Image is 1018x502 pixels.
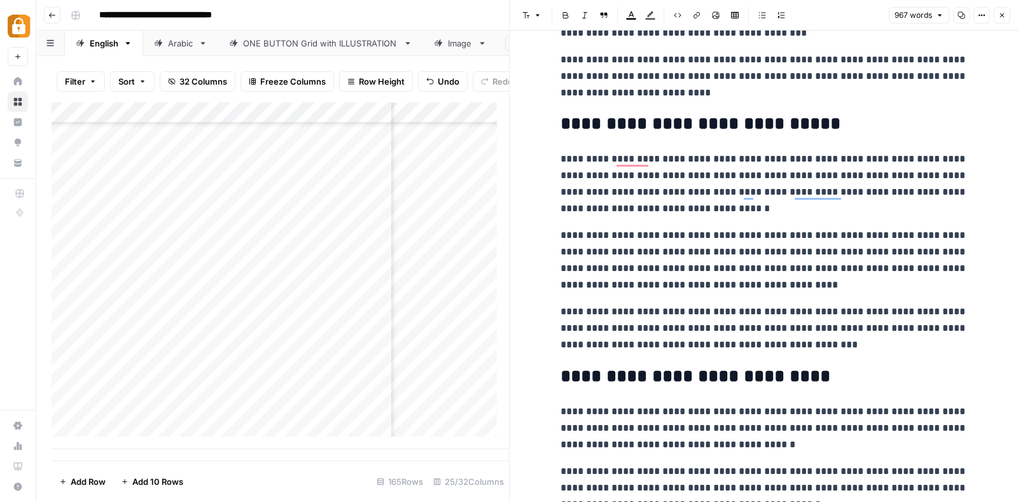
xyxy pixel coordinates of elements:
[90,37,118,50] div: English
[473,71,521,92] button: Redo
[8,10,28,42] button: Workspace: Adzz
[8,15,31,38] img: Adzz Logo
[118,75,135,88] span: Sort
[8,71,28,92] a: Home
[895,10,932,21] span: 967 words
[71,475,106,488] span: Add Row
[438,75,459,88] span: Undo
[8,415,28,436] a: Settings
[8,132,28,153] a: Opportunities
[243,37,398,50] div: ONE BUTTON Grid with ILLUSTRATION
[448,37,473,50] div: Image
[143,31,218,56] a: Arabic
[8,92,28,112] a: Browse
[57,71,105,92] button: Filter
[8,477,28,497] button: Help + Support
[113,471,191,492] button: Add 10 Rows
[65,31,143,56] a: English
[8,456,28,477] a: Learning Hub
[218,31,423,56] a: ONE BUTTON Grid with ILLUSTRATION
[241,71,334,92] button: Freeze Columns
[339,71,413,92] button: Row Height
[260,75,326,88] span: Freeze Columns
[492,75,513,88] span: Redo
[8,153,28,173] a: Your Data
[372,471,428,492] div: 165 Rows
[8,112,28,132] a: Insights
[8,436,28,456] a: Usage
[132,475,183,488] span: Add 10 Rows
[179,75,227,88] span: 32 Columns
[52,471,113,492] button: Add Row
[110,71,155,92] button: Sort
[889,7,949,24] button: 967 words
[423,31,498,56] a: Image
[359,75,405,88] span: Row Height
[418,71,468,92] button: Undo
[168,37,193,50] div: Arabic
[428,471,509,492] div: 25/32 Columns
[65,75,85,88] span: Filter
[160,71,235,92] button: 32 Columns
